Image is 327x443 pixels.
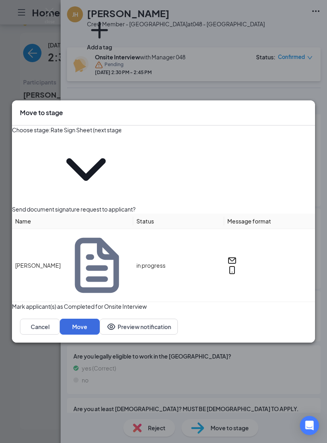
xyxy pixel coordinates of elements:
[227,265,237,275] svg: MobileSms
[20,319,60,335] button: Cancel
[12,214,133,229] th: Name
[300,416,319,435] div: Open Intercom Messenger
[51,134,121,205] svg: ChevronDown
[60,319,100,335] button: Move
[64,232,130,298] svg: Document
[20,108,63,117] h3: Move to stage
[133,214,224,229] th: Status
[12,125,51,205] span: Choose stage :
[106,322,116,331] svg: Eye
[100,319,178,335] button: Preview notificationEye
[227,256,237,265] svg: Email
[12,205,136,214] span: Send document signature request to applicant?
[224,214,315,229] th: Message format
[15,261,61,270] span: [PERSON_NAME]
[133,229,224,302] td: in progress
[12,302,147,311] span: Mark applicant(s) as Completed for Onsite Interview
